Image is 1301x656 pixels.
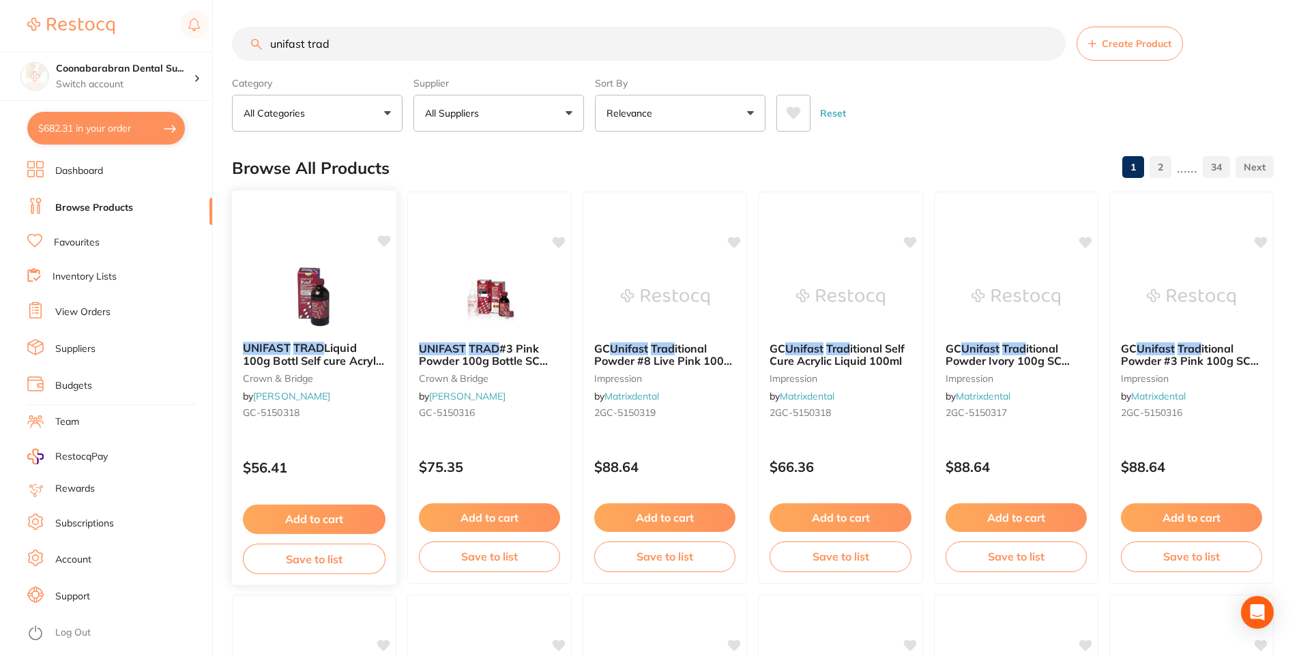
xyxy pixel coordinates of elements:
[419,459,560,475] p: $75.35
[243,406,299,419] span: GC-5150318
[946,406,1007,419] span: 2GC-5150317
[419,503,560,532] button: Add to cart
[56,62,194,76] h4: Coonabarabran Dental Surgery
[1121,459,1262,475] p: $88.64
[1121,541,1262,571] button: Save to list
[594,373,735,384] small: impression
[27,449,108,464] a: RestocqPay
[413,77,584,89] label: Supplier
[413,95,584,132] button: All Suppliers
[1147,263,1236,331] img: GC Unifast Traditional Powder #3 Pink 100g SC Acrylic Resin
[1121,406,1182,419] span: 2GC-5150316
[1203,153,1230,181] a: 34
[1150,153,1171,181] a: 2
[770,406,831,419] span: 2GC-5150318
[594,390,659,402] span: by
[971,263,1060,331] img: GC Unifast Traditional Powder Ivory 100g SC Acrylic Resin
[27,449,44,464] img: RestocqPay
[1121,342,1259,381] span: itional Powder #3 Pink 100g SC Acrylic Resin
[243,390,330,402] span: by
[946,541,1087,571] button: Save to list
[243,543,385,574] button: Save to list
[21,63,48,90] img: Coonabarabran Dental Surgery
[961,342,999,355] em: Unifast
[946,459,1087,475] p: $88.64
[253,390,330,402] a: [PERSON_NAME]
[243,372,385,383] small: crown & bridge
[232,95,403,132] button: All Categories
[594,459,735,475] p: $88.64
[55,379,92,393] a: Budgets
[419,342,560,368] b: UNIFAST TRAD #3 Pink Powder 100g Bottle SC Acrylic Resin
[243,341,291,355] em: UNIFAST
[594,541,735,571] button: Save to list
[232,159,390,178] h2: Browse All Products
[946,390,1010,402] span: by
[1121,503,1262,532] button: Add to cart
[419,342,548,381] span: #3 Pink Powder 100g Bottle SC Acrylic Resin
[946,373,1087,384] small: impression
[826,342,850,355] em: Trad
[425,106,484,120] p: All Suppliers
[27,112,185,145] button: $682.31 in your order
[419,406,475,419] span: GC-5150316
[594,406,656,419] span: 2GC-5150319
[55,415,79,429] a: Team
[419,373,560,384] small: crown & bridge
[27,18,115,34] img: Restocq Logo
[770,342,785,355] span: GC
[55,305,111,319] a: View Orders
[244,106,310,120] p: All Categories
[54,236,100,250] a: Favourites
[469,342,499,355] em: TRAD
[816,95,850,132] button: Reset
[419,390,506,402] span: by
[1121,342,1137,355] span: GC
[796,263,885,331] img: GC Unifast Traditional Self Cure Acrylic Liquid 100ml
[232,27,1066,61] input: Search Products
[594,342,732,381] span: itional Powder #8 Live Pink 100g SC Acrylic Resin
[595,77,765,89] label: Sort By
[780,390,834,402] a: Matrixdental
[606,106,658,120] p: Relevance
[946,342,1070,381] span: itional Powder Ivory 100g SC Acrylic Resin
[770,342,911,368] b: GC Unifast Traditional Self Cure Acrylic Liquid 100ml
[770,459,911,475] p: $66.36
[269,262,359,331] img: UNIFAST TRAD Liquid 100g Bottl Self cure Acrylic Resin
[770,342,905,368] span: itional Self Cure Acrylic Liquid 100ml
[1131,390,1186,402] a: Matrixdental
[1121,342,1262,368] b: GC Unifast Traditional Powder #3 Pink 100g SC Acrylic Resin
[243,342,385,367] b: UNIFAST TRAD Liquid 100g Bottl Self cure Acrylic Resin
[946,503,1087,532] button: Add to cart
[946,342,961,355] span: GC
[1077,27,1183,61] button: Create Product
[1102,38,1171,49] span: Create Product
[56,78,194,91] p: Switch account
[770,390,834,402] span: by
[419,342,466,355] em: UNIFAST
[1121,390,1186,402] span: by
[293,341,324,355] em: TRAD
[445,263,534,331] img: UNIFAST TRAD #3 Pink Powder 100g Bottle SC Acrylic Resin
[1121,373,1262,384] small: impression
[243,505,385,534] button: Add to cart
[55,342,96,356] a: Suppliers
[651,342,675,355] em: Trad
[594,342,610,355] span: GC
[1177,160,1197,175] p: ......
[53,270,117,284] a: Inventory Lists
[770,541,911,571] button: Save to list
[243,460,385,475] p: $56.41
[1137,342,1175,355] em: Unifast
[956,390,1010,402] a: Matrixdental
[55,553,91,567] a: Account
[621,263,710,331] img: GC Unifast Traditional Powder #8 Live Pink 100g SC Acrylic Resin
[946,342,1087,368] b: GC Unifast Traditional Powder Ivory 100g SC Acrylic Resin
[55,164,103,178] a: Dashboard
[27,10,115,42] a: Restocq Logo
[232,77,403,89] label: Category
[55,626,91,640] a: Log Out
[1002,342,1026,355] em: Trad
[55,590,90,603] a: Support
[429,390,506,402] a: [PERSON_NAME]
